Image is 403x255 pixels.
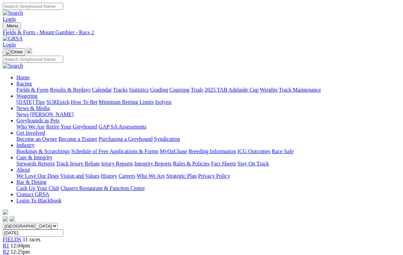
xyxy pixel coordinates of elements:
[16,198,61,203] a: Login To Blackbook
[154,136,180,142] a: Syndication
[3,56,63,63] input: Search
[169,87,190,93] a: Coursing
[237,148,270,154] a: ICG Outcomes
[205,87,259,93] a: 2025 TAB Adelaide Cup
[16,142,34,148] a: Industry
[3,48,25,56] button: Toggle navigation
[99,124,147,130] a: GAP SA Assessments
[30,111,73,117] a: [PERSON_NAME]
[16,124,45,130] a: Who We Are
[198,173,230,179] a: Privacy Policy
[3,209,8,215] img: logo-grsa-white.png
[3,243,9,249] a: R1
[11,243,30,249] span: 12:04pm
[16,173,59,179] a: We Love Our Dogs
[119,173,135,179] a: Careers
[3,216,8,222] img: facebook.svg
[16,105,50,111] a: News & Media
[3,22,21,29] button: Toggle navigation
[16,173,400,179] div: About
[16,87,400,93] div: Racing
[3,42,16,48] a: Login
[3,10,23,16] img: Search
[189,148,236,154] a: Breeding Information
[3,36,23,42] img: GRSA
[58,136,97,142] a: Become a Trainer
[16,75,30,80] a: Home
[3,249,9,255] a: R2
[16,179,46,185] a: Bar & Dining
[3,237,21,242] a: FIELDS
[71,148,108,154] a: Schedule of Fees
[11,249,30,255] span: 12:25pm
[272,148,293,154] a: Race Safe
[27,48,32,53] img: logo-grsa-white.png
[16,155,53,160] a: Care & Integrity
[260,87,278,93] a: Weights
[71,99,98,105] a: How To Bet
[16,93,38,99] a: Wagering
[16,111,29,117] a: News
[155,99,171,105] a: Isolynx
[3,16,16,22] a: Login
[160,148,187,154] a: MyOzChase
[16,185,59,191] a: Cash Up Your Club
[237,161,269,166] a: Stay On Track
[5,49,23,55] img: Close
[16,136,57,142] a: Become an Owner
[3,29,400,36] a: Fields & Form - Mount Gambier - Race 2
[60,173,99,179] a: Vision and Values
[16,99,45,105] a: [DATE] Tips
[134,161,171,166] a: Integrity Reports
[16,161,55,166] a: Stewards Reports
[92,87,112,93] a: Calendar
[16,81,32,86] a: Racing
[137,173,165,179] a: Who We Are
[129,87,149,93] a: Statistics
[46,99,69,105] a: SUREpick
[16,167,30,173] a: About
[166,173,197,179] a: Strategic Plan
[16,136,400,142] div: Get Involved
[23,237,40,242] span: 11 races
[50,87,91,93] a: Results & Replays
[211,161,236,166] a: Fact Sheets
[16,124,400,130] div: Greyhounds as Pets
[16,185,400,191] div: Bar & Dining
[113,87,128,93] a: Tracks
[10,216,15,222] img: twitter.svg
[101,161,133,166] a: Injury Reports
[99,136,153,142] a: Purchasing a Greyhound
[16,161,400,167] div: Care & Integrity
[16,118,59,123] a: Greyhounds as Pets
[99,99,154,105] a: Minimum Betting Limits
[3,229,63,237] input: Select date
[173,161,210,166] a: Rules & Policies
[16,87,48,93] a: Fields & Form
[7,23,18,28] span: Menu
[46,124,97,130] a: Retire Your Greyhound
[16,99,400,105] div: Wagering
[16,148,70,154] a: Bookings & Scratchings
[101,173,117,179] a: History
[279,87,321,93] a: Track Maintenance
[60,185,145,191] a: Chasers Restaurant & Function Centre
[16,148,400,155] div: Industry
[191,87,203,93] a: Trials
[110,148,158,154] a: Applications & Forms
[150,87,168,93] a: Grading
[16,130,45,136] a: Get Involved
[16,111,400,118] div: News & Media
[3,3,63,10] input: Search
[3,63,23,69] img: Search
[56,161,100,166] a: Track Injury Rebate
[16,191,49,197] a: Contact GRSA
